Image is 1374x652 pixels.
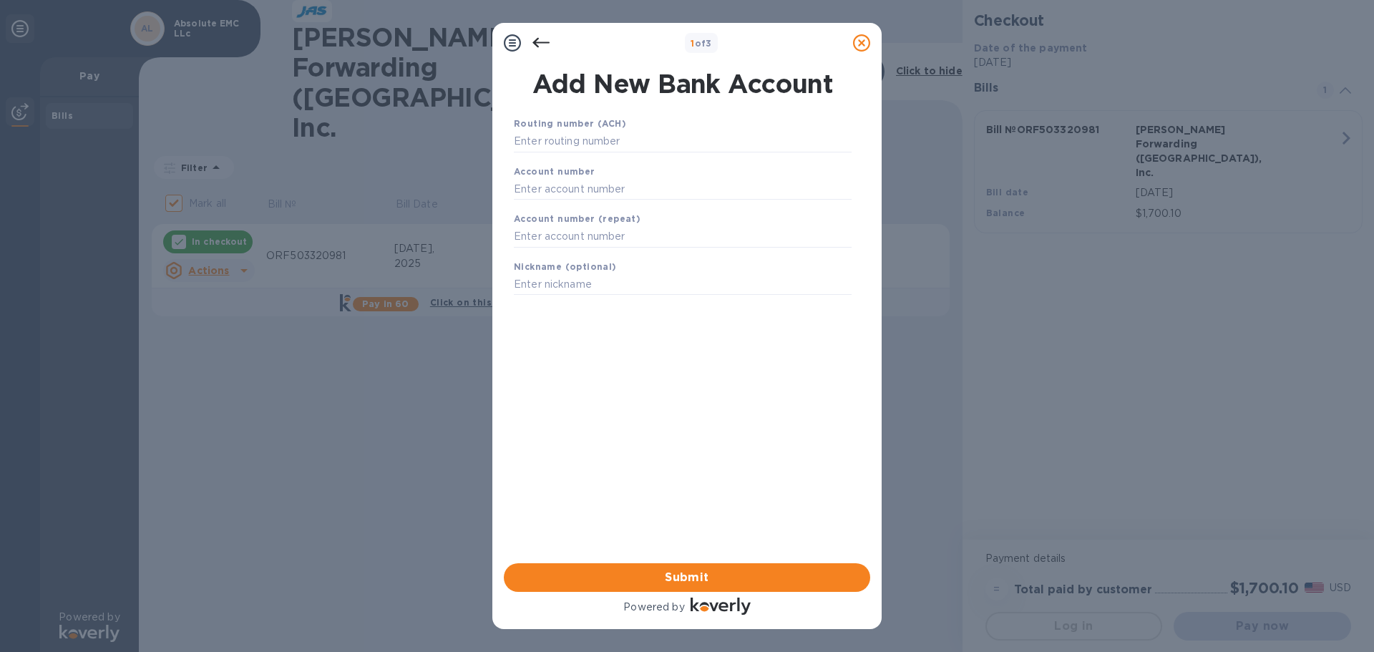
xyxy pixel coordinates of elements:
input: Enter account number [514,178,852,200]
img: Logo [691,598,751,615]
b: Routing number (ACH) [514,118,626,129]
b: of 3 [691,38,712,49]
span: 1 [691,38,694,49]
b: Nickname (optional) [514,261,617,272]
button: Submit [504,563,870,592]
span: Submit [515,569,859,586]
input: Enter routing number [514,131,852,152]
p: Powered by [623,600,684,615]
b: Account number [514,166,595,177]
input: Enter nickname [514,274,852,296]
b: Account number (repeat) [514,213,640,224]
h1: Add New Bank Account [505,69,860,99]
input: Enter account number [514,226,852,248]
